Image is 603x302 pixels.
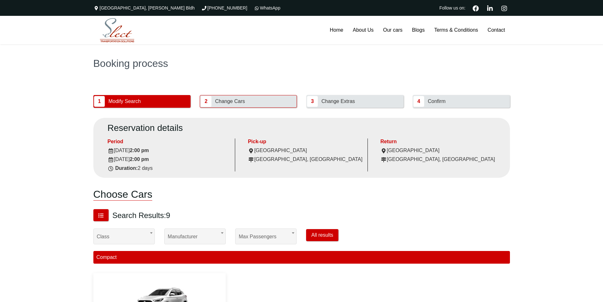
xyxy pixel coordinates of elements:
a: WhatsApp [254,5,280,10]
h1: Choose Cars [93,183,153,201]
div: Pick-up [248,138,363,145]
a: Our cars [378,16,407,44]
strong: Duration: [115,165,138,171]
span: Modify Search [106,95,143,107]
a: [PHONE_NUMBER] [201,5,247,10]
span: 9 [166,211,170,220]
span: 3 [307,96,318,107]
a: Linkedin [485,4,496,11]
span: Max passengers [235,228,297,244]
strong: 2:00 pm [130,157,149,162]
div: Period [108,138,230,145]
div: [DATE] [108,156,230,163]
span: Confirm [425,95,448,107]
div: 2 days [108,165,230,171]
a: Instagram [499,4,510,11]
button: 1 Modify Search [93,95,191,108]
a: Terms & Conditions [430,16,483,44]
strong: 2:00 pm [130,148,149,153]
h1: Booking process [93,58,510,68]
div: [DATE] [108,147,230,154]
span: 4 [413,96,424,107]
span: Change Cars [213,95,247,107]
div: [GEOGRAPHIC_DATA], [GEOGRAPHIC_DATA] [248,156,363,163]
a: Facebook [470,4,481,11]
button: All results [306,229,338,241]
span: Manufacturer [168,229,222,245]
span: 2 [201,96,211,107]
a: About Us [348,16,378,44]
span: Class [97,229,151,245]
div: Compact [93,251,510,264]
button: 3 Change Extras [306,95,404,108]
span: 1 [94,96,105,107]
div: [GEOGRAPHIC_DATA], [GEOGRAPHIC_DATA] [380,156,496,163]
a: Blogs [407,16,430,44]
span: Max passengers [239,229,293,245]
h2: Reservation details [108,123,496,133]
img: Select Rent a Car [95,17,139,44]
a: Contact [483,16,510,44]
div: [GEOGRAPHIC_DATA] [248,147,363,154]
div: Return [380,138,496,145]
span: Manufacturer [164,228,226,244]
div: [GEOGRAPHIC_DATA] [380,147,496,154]
button: 4 Confirm [413,95,510,108]
button: 2 Change Cars [200,95,297,108]
a: Home [325,16,348,44]
span: Class [93,228,155,244]
h3: Search Results: [112,211,170,220]
span: Change Extras [319,95,357,107]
